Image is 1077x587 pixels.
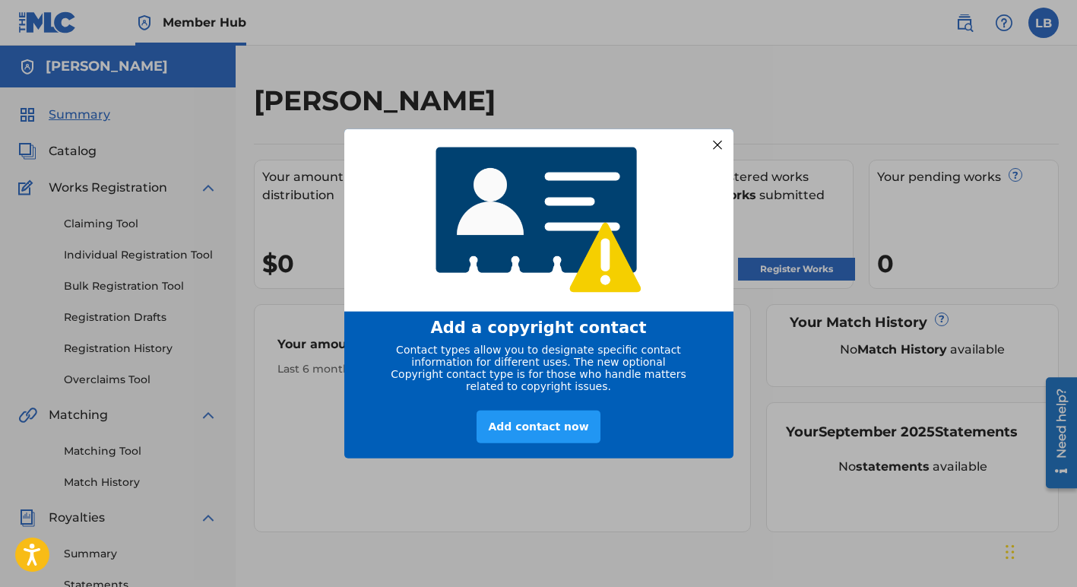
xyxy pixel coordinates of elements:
[344,129,733,458] div: entering modal
[391,343,686,392] span: Contact types allow you to designate specific contact information for different uses. The new opt...
[17,17,37,87] div: Need help?
[363,318,714,336] div: Add a copyright contact
[477,410,600,443] div: Add contact now
[426,136,652,304] img: 4768233920565408.png
[11,5,43,116] div: Open Resource Center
